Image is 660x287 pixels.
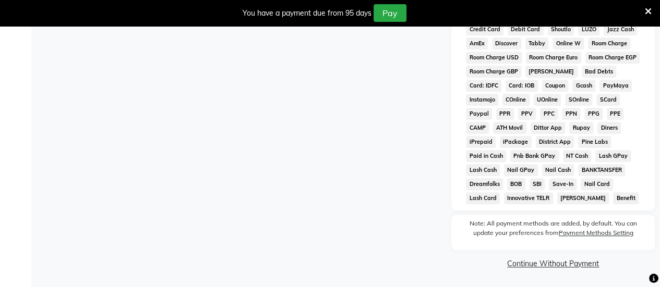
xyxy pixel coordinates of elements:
span: Online W [553,38,584,49]
span: Room Charge GBP [466,66,521,78]
span: Debit Card [508,23,544,35]
span: iPackage [500,136,532,148]
span: Rupay [569,122,593,134]
span: SCard [596,94,620,106]
span: Credit Card [466,23,503,35]
label: Note: All payment methods are added, by default. You can update your preferences from [462,219,644,242]
span: Pine Labs [578,136,611,148]
span: Gcash [572,80,595,92]
span: PPG [584,108,603,120]
span: SBI [530,178,545,190]
span: Diners [597,122,621,134]
span: COnline [502,94,530,106]
span: PayMaya [599,80,632,92]
button: Pay [374,4,406,22]
span: Nail Cash [542,164,574,176]
span: SOnline [565,94,592,106]
span: Tabby [525,38,549,49]
span: Dreamfolks [466,178,503,190]
span: Lash Cash [466,164,500,176]
span: Dittor App [531,122,566,134]
span: Room Charge USD [466,52,522,64]
span: Lash Card [466,192,500,204]
a: Continue Without Payment [453,258,653,269]
span: [PERSON_NAME] [557,192,609,204]
span: PPC [540,108,558,120]
span: Room Charge EGP [585,52,640,64]
span: iPrepaid [466,136,496,148]
span: Room Charge [588,38,630,49]
label: Payment Methods Setting [559,228,633,238]
span: [PERSON_NAME] [525,66,578,78]
span: PPE [607,108,624,120]
span: PPN [562,108,580,120]
span: Nail GPay [504,164,538,176]
span: Paid in Cash [466,150,506,162]
span: PPR [496,108,514,120]
span: PPV [518,108,536,120]
span: BOB [507,178,525,190]
span: ATH Movil [493,122,526,134]
div: You have a payment due from 95 days [243,8,371,19]
span: Room Charge Euro [526,52,581,64]
span: Jazz Cash [604,23,637,35]
span: Save-In [549,178,577,190]
span: LUZO [578,23,599,35]
span: Paypal [466,108,492,120]
span: Card: IOB [506,80,538,92]
span: Discover [492,38,521,49]
span: NT Cash [563,150,592,162]
span: CAMP [466,122,489,134]
span: Instamojo [466,94,498,106]
span: Pnb Bank GPay [510,150,559,162]
span: AmEx [466,38,488,49]
span: Coupon [542,80,569,92]
span: Lash GPay [595,150,631,162]
span: Card: IDFC [466,80,501,92]
span: BANKTANSFER [578,164,625,176]
span: Nail Card [581,178,613,190]
span: Innovative TELR [504,192,553,204]
span: Shoutlo [548,23,574,35]
span: UOnline [534,94,561,106]
span: Bad Debts [582,66,617,78]
span: District App [536,136,574,148]
span: Benefit [613,192,639,204]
